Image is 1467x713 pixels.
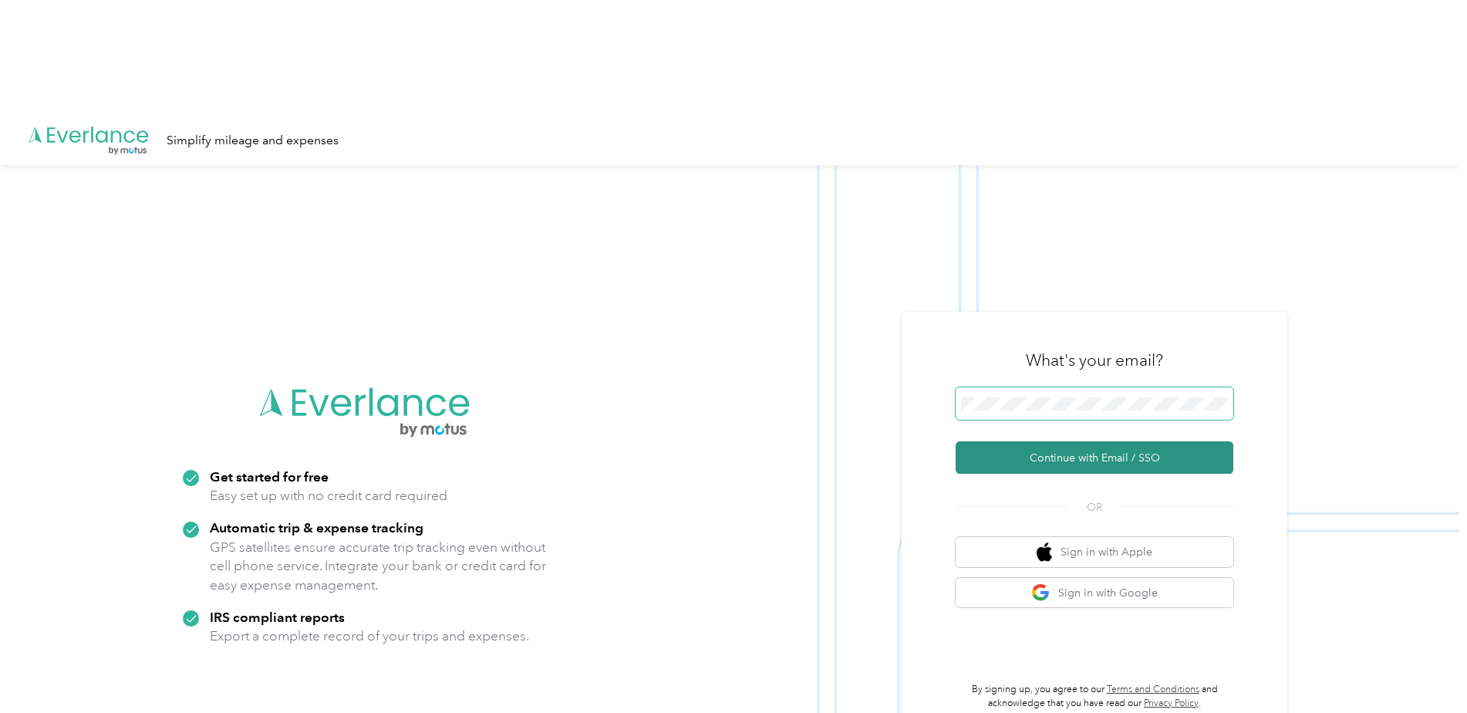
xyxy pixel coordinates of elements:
strong: IRS compliant reports [210,609,345,625]
span: OR [1067,499,1121,515]
a: Privacy Policy [1144,698,1199,709]
p: Export a complete record of your trips and expenses. [210,627,529,646]
strong: Automatic trip & expense tracking [210,519,423,536]
div: Simplify mileage and expenses [167,131,339,150]
img: apple logo [1037,542,1052,562]
p: GPS satellites ensure accurate trip tracking even without cell phone service. Integrate your bank... [210,538,547,595]
button: apple logoSign in with Apple [956,537,1233,567]
strong: Get started for free [210,468,329,485]
keeper-lock: Open Keeper Popup [1207,394,1226,413]
button: google logoSign in with Google [956,578,1233,608]
p: By signing up, you agree to our and acknowledge that you have read our . [956,683,1233,710]
a: Terms and Conditions [1107,684,1199,695]
p: Easy set up with no credit card required [210,486,447,505]
img: google logo [1031,583,1051,603]
h3: What's your email? [1026,350,1163,371]
button: Continue with Email / SSO [956,441,1233,474]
